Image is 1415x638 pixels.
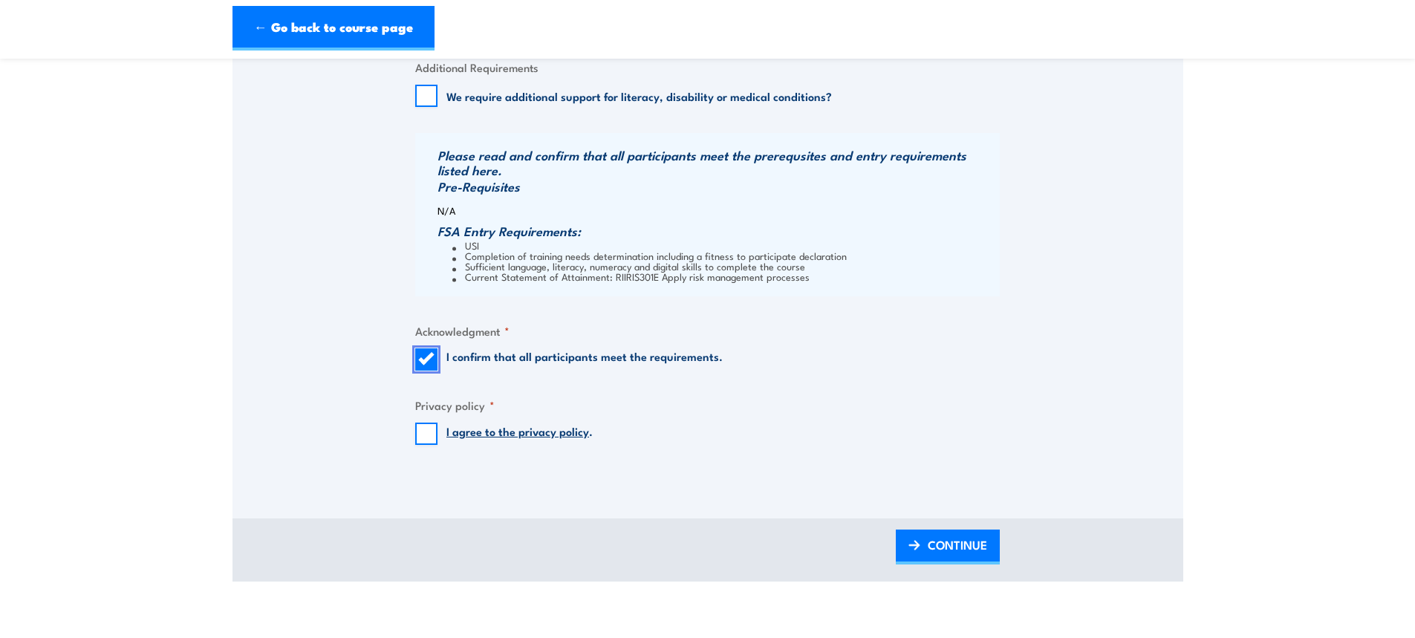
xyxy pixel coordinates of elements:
h3: FSA Entry Requirements: [437,224,996,238]
a: ← Go back to course page [232,6,435,51]
legend: Acknowledgment [415,322,510,339]
li: Sufficient language, literacy, numeracy and digital skills to complete the course [452,261,996,271]
a: I agree to the privacy policy [446,423,589,439]
label: We require additional support for literacy, disability or medical conditions? [446,88,832,103]
h3: Please read and confirm that all participants meet the prerequsites and entry requirements listed... [437,148,996,178]
a: CONTINUE [896,530,1000,564]
legend: Additional Requirements [415,59,539,76]
span: CONTINUE [928,525,987,564]
label: . [446,423,593,445]
label: I confirm that all participants meet the requirements. [446,348,723,371]
legend: Privacy policy [415,397,495,414]
p: N/A [437,205,996,216]
li: Current Statement of Attainment: RIIRIS301E Apply risk management processes [452,271,996,281]
li: USI [452,240,996,250]
h3: Pre-Requisites [437,179,996,194]
li: Completion of training needs determination including a fitness to participate declaration [452,250,996,261]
